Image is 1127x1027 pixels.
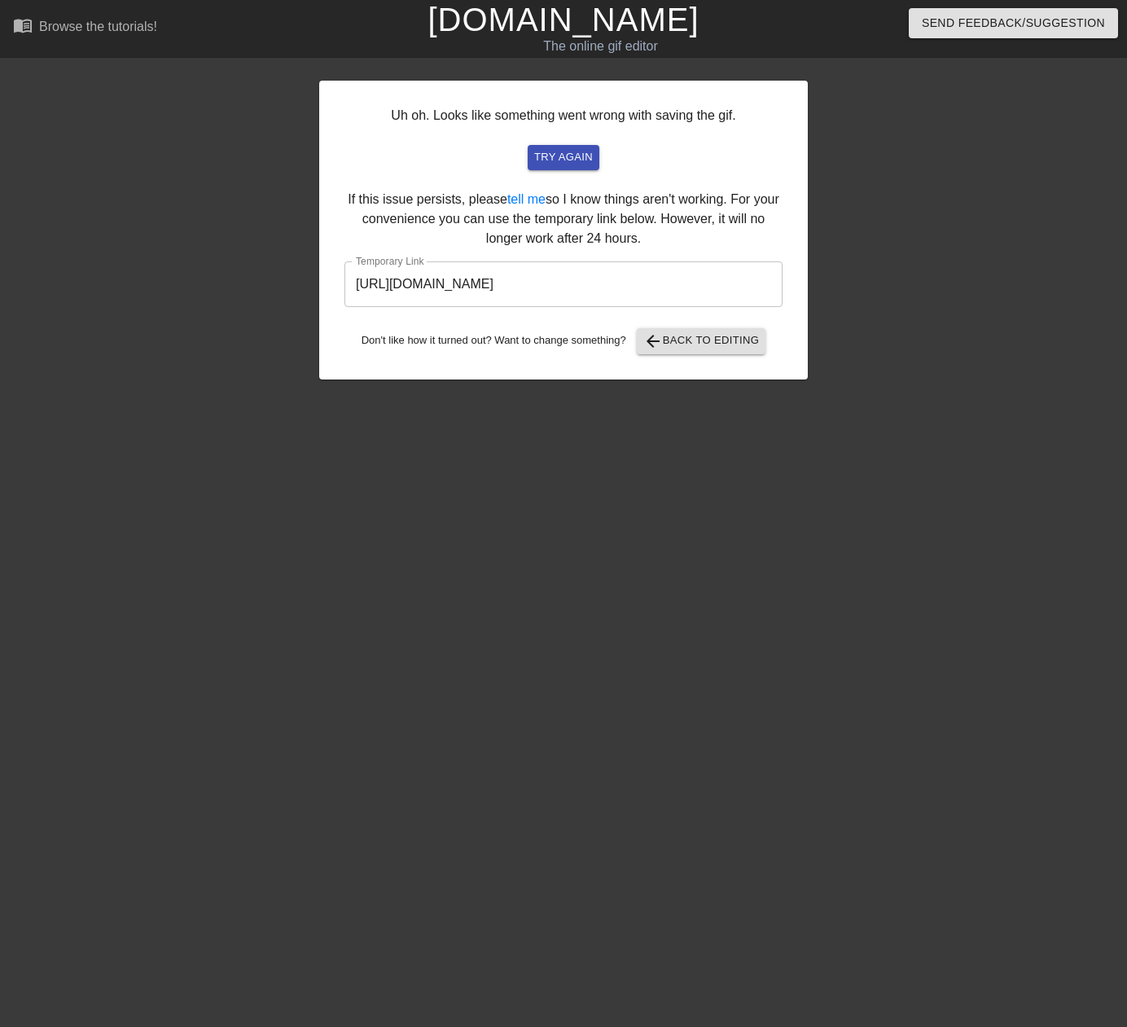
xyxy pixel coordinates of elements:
div: Uh oh. Looks like something went wrong with saving the gif. If this issue persists, please so I k... [319,81,808,380]
span: arrow_back [643,331,663,351]
span: menu_book [13,15,33,35]
button: Back to Editing [637,328,766,354]
div: Browse the tutorials! [39,20,157,33]
div: Don't like how it turned out? Want to change something? [344,328,783,354]
button: try again [528,145,599,170]
input: bare [344,261,783,307]
button: Send Feedback/Suggestion [909,8,1118,38]
a: Browse the tutorials! [13,15,157,41]
div: The online gif editor [384,37,817,56]
a: [DOMAIN_NAME] [428,2,699,37]
span: Send Feedback/Suggestion [922,13,1105,33]
a: tell me [507,192,546,206]
span: Back to Editing [643,331,760,351]
span: try again [534,148,593,167]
